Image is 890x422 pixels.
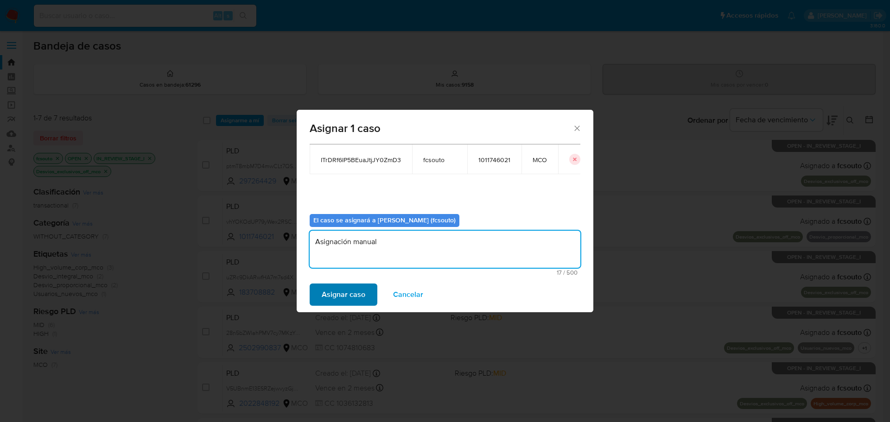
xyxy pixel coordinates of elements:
button: Cerrar ventana [572,124,581,132]
button: Cancelar [381,283,435,306]
span: Asignar 1 caso [310,123,572,134]
button: Asignar caso [310,283,377,306]
b: El caso se asignará a [PERSON_NAME] (fcsouto) [313,215,456,225]
span: Asignar caso [322,284,365,305]
span: fcsouto [423,156,456,164]
div: assign-modal [297,110,593,312]
span: Máximo 500 caracteres [312,270,578,276]
button: icon-button [569,154,580,165]
span: MCO [533,156,547,164]
span: 1011746021 [478,156,510,164]
span: ITrDRf6lP5BEuaJtjJY0ZmD3 [321,156,401,164]
span: Cancelar [393,284,423,305]
textarea: Asignación manual [310,231,580,268]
